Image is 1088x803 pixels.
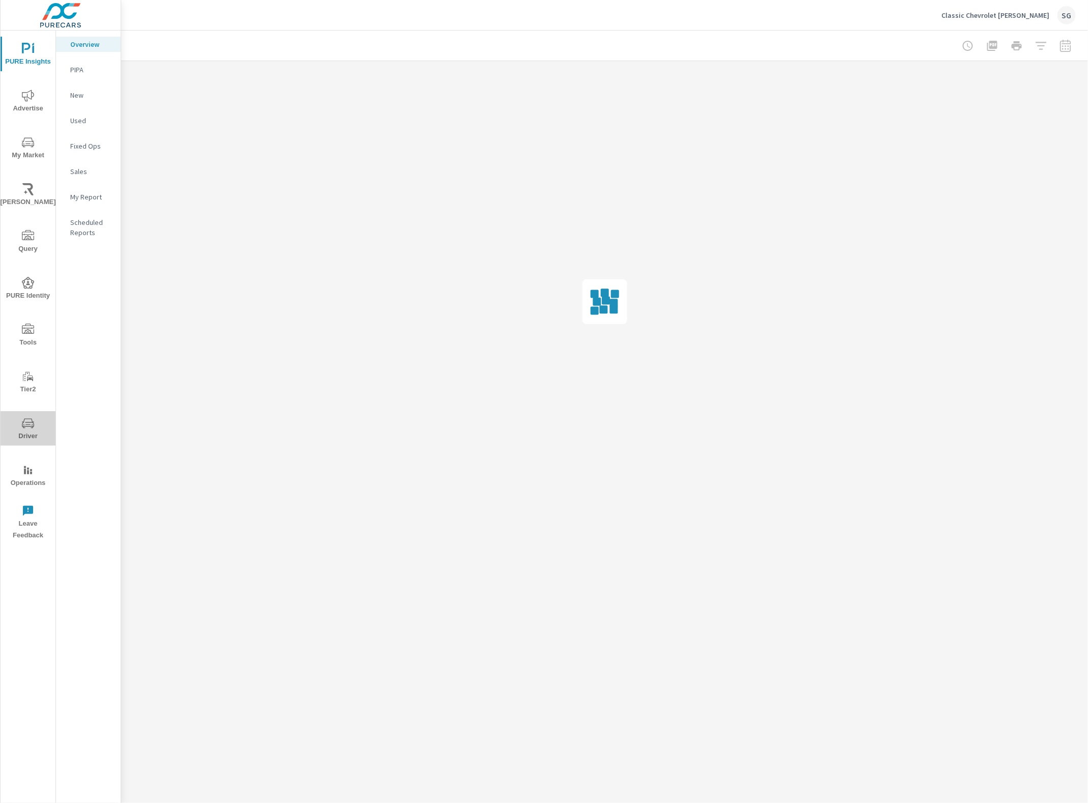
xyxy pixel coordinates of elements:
p: Fixed Ops [70,141,113,151]
span: Driver [4,417,52,442]
span: PURE Insights [4,43,52,68]
p: PIPA [70,65,113,75]
div: Used [56,113,121,128]
div: Scheduled Reports [56,215,121,240]
span: Operations [4,464,52,489]
div: Fixed Ops [56,138,121,154]
p: Sales [70,166,113,177]
span: Advertise [4,90,52,114]
p: Overview [70,39,113,49]
p: Classic Chevrolet [PERSON_NAME] [941,11,1049,20]
div: Overview [56,37,121,52]
p: New [70,90,113,100]
div: New [56,88,121,103]
div: SG [1057,6,1076,24]
p: Used [70,116,113,126]
div: nav menu [1,31,55,546]
div: Sales [56,164,121,179]
div: PIPA [56,62,121,77]
div: My Report [56,189,121,205]
span: My Market [4,136,52,161]
p: Scheduled Reports [70,217,113,238]
span: Tier2 [4,370,52,395]
span: Tools [4,324,52,349]
span: Leave Feedback [4,505,52,541]
span: PURE Identity [4,277,52,302]
p: My Report [70,192,113,202]
span: Query [4,230,52,255]
span: [PERSON_NAME] [4,183,52,208]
